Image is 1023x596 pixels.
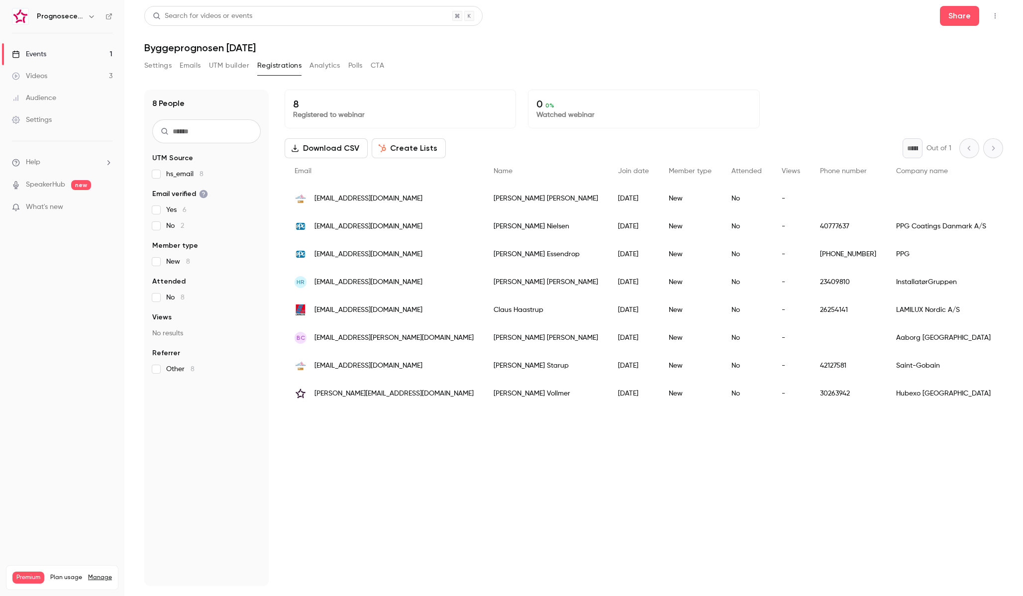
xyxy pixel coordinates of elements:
[314,277,422,288] span: [EMAIL_ADDRESS][DOMAIN_NAME]
[886,352,1001,380] div: Saint-Gobain
[12,71,47,81] div: Videos
[27,58,35,66] img: tab_domain_overview_orange.svg
[26,26,109,34] div: Domain: [DOMAIN_NAME]
[38,59,89,65] div: Domain Overview
[314,221,422,232] span: [EMAIL_ADDRESS][DOMAIN_NAME]
[295,388,307,399] img: hubexo.com
[285,138,368,158] button: Download CSV
[152,153,193,163] span: UTM Source
[810,296,886,324] div: 26254141
[314,305,422,315] span: [EMAIL_ADDRESS][DOMAIN_NAME]
[295,304,307,316] img: lamilux.dk
[144,42,1003,54] h1: Byggeprognosen [DATE]
[297,333,305,342] span: BC
[886,324,1001,352] div: Aaborg [GEOGRAPHIC_DATA]
[144,58,172,74] button: Settings
[12,115,52,125] div: Settings
[71,180,91,190] span: new
[484,380,608,407] div: [PERSON_NAME] Vollmer
[166,221,184,231] span: No
[26,202,63,212] span: What's new
[166,169,204,179] span: hs_email
[26,157,40,168] span: Help
[886,296,1001,324] div: LAMILUX Nordic A/S
[295,168,311,175] span: Email
[772,296,810,324] div: -
[295,220,307,232] img: ppg.com
[484,185,608,212] div: [PERSON_NAME] [PERSON_NAME]
[926,143,951,153] p: Out of 1
[16,26,24,34] img: website_grey.svg
[886,212,1001,240] div: PPG Coatings Danmark A/S
[152,348,180,358] span: Referrer
[721,380,772,407] div: No
[659,185,721,212] div: New
[372,138,446,158] button: Create Lists
[295,248,307,260] img: ppg.com
[721,212,772,240] div: No
[659,352,721,380] div: New
[772,380,810,407] div: -
[16,16,24,24] img: logo_orange.svg
[295,193,307,204] img: saint-gobain.com
[810,352,886,380] div: 42127581
[721,352,772,380] div: No
[886,380,1001,407] div: Hubexo [GEOGRAPHIC_DATA]
[772,324,810,352] div: -
[110,59,168,65] div: Keywords by Traffic
[772,185,810,212] div: -
[200,171,204,178] span: 8
[810,380,886,407] div: 30263942
[659,296,721,324] div: New
[608,380,659,407] div: [DATE]
[152,241,198,251] span: Member type
[484,212,608,240] div: [PERSON_NAME] Nielsen
[181,222,184,229] span: 2
[940,6,979,26] button: Share
[209,58,249,74] button: UTM builder
[721,268,772,296] div: No
[153,11,252,21] div: Search for videos or events
[12,49,46,59] div: Events
[12,93,56,103] div: Audience
[484,352,608,380] div: [PERSON_NAME] Starup
[191,366,195,373] span: 8
[293,98,508,110] p: 8
[820,168,867,175] span: Phone number
[494,168,512,175] span: Name
[166,205,187,215] span: Yes
[314,389,474,399] span: [PERSON_NAME][EMAIL_ADDRESS][DOMAIN_NAME]
[731,168,762,175] span: Attended
[166,257,190,267] span: New
[371,58,384,74] button: CTA
[152,153,261,374] section: facet-groups
[618,168,649,175] span: Join date
[166,293,185,302] span: No
[484,268,608,296] div: [PERSON_NAME] [PERSON_NAME]
[484,324,608,352] div: [PERSON_NAME] [PERSON_NAME]
[721,296,772,324] div: No
[314,333,474,343] span: [EMAIL_ADDRESS][PERSON_NAME][DOMAIN_NAME]
[484,240,608,268] div: [PERSON_NAME] Essendrop
[669,168,712,175] span: Member type
[721,324,772,352] div: No
[659,268,721,296] div: New
[484,296,608,324] div: Claus Haastrup
[810,212,886,240] div: 40777637
[896,168,948,175] span: Company name
[12,8,28,24] img: Prognosecenteret | Powered by Hubexo
[659,380,721,407] div: New
[659,324,721,352] div: New
[608,296,659,324] div: [DATE]
[152,277,186,287] span: Attended
[810,240,886,268] div: [PHONE_NUMBER]
[772,212,810,240] div: -
[810,268,886,296] div: 23409810
[608,212,659,240] div: [DATE]
[886,240,1001,268] div: PPG
[12,572,44,584] span: Premium
[152,189,208,199] span: Email verified
[99,58,107,66] img: tab_keywords_by_traffic_grey.svg
[152,312,172,322] span: Views
[293,110,508,120] p: Registered to webinar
